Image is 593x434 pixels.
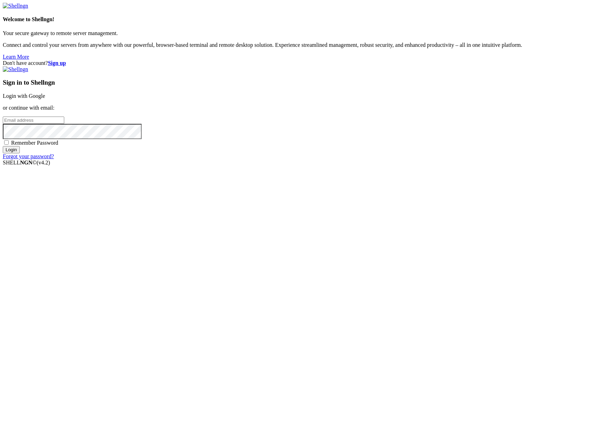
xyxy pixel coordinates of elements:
div: Don't have account? [3,60,590,66]
a: Forgot your password? [3,153,54,159]
img: Shellngn [3,3,28,9]
a: Login with Google [3,93,45,99]
input: Email address [3,117,64,124]
h3: Sign in to Shellngn [3,79,590,86]
h4: Welcome to Shellngn! [3,16,590,23]
input: Remember Password [4,140,9,145]
span: SHELL © [3,160,50,165]
span: 4.2.0 [37,160,50,165]
b: NGN [20,160,33,165]
input: Login [3,146,20,153]
a: Learn More [3,54,29,60]
span: Remember Password [11,140,58,146]
a: Sign up [48,60,66,66]
p: Connect and control your servers from anywhere with our powerful, browser-based terminal and remo... [3,42,590,48]
p: or continue with email: [3,105,590,111]
img: Shellngn [3,66,28,73]
p: Your secure gateway to remote server management. [3,30,590,36]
